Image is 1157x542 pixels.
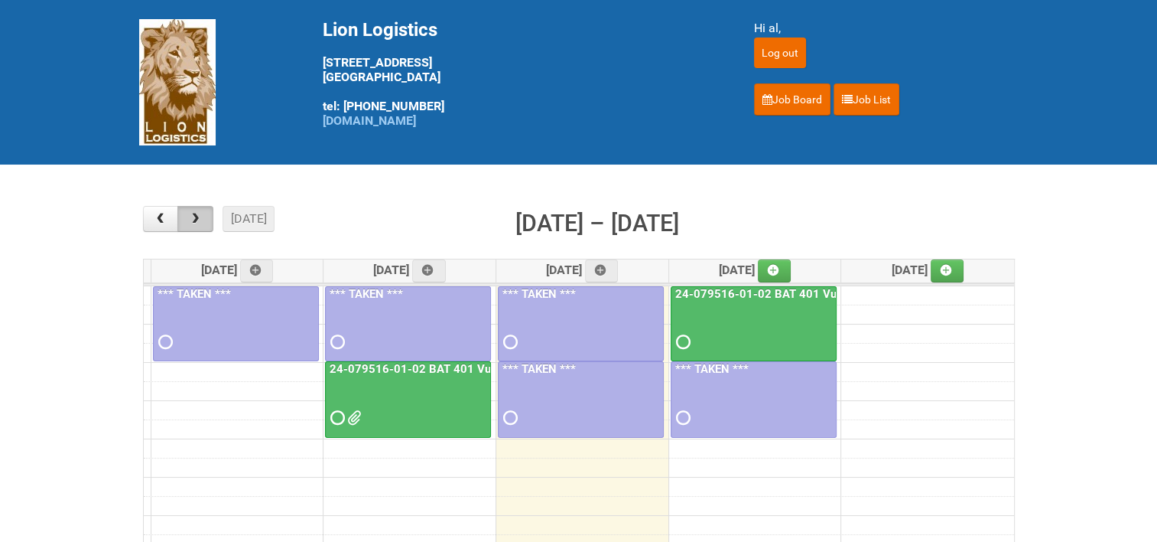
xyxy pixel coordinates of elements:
a: 24-079516-01-02 BAT 401 Vuse Box RCT [325,361,491,437]
a: 24-079516-01-02 BAT 401 Vuse Box RCT [671,286,837,362]
span: [DATE] [373,263,446,277]
div: [STREET_ADDRESS] [GEOGRAPHIC_DATA] tel: [PHONE_NUMBER] [323,19,716,128]
span: [DATE] [719,263,791,277]
span: Requested [676,413,687,423]
span: Requested [503,413,514,423]
a: Lion Logistics [139,74,216,89]
span: Requested [158,337,169,348]
a: Add an event [585,260,619,282]
span: Requested [330,337,341,348]
a: Add an event [240,260,274,282]
h2: [DATE] – [DATE] [515,206,679,241]
button: [DATE] [223,206,275,232]
span: Requested [503,337,514,348]
span: Lion Logistics [323,19,437,41]
span: Requested [330,413,341,423]
img: Lion Logistics [139,19,216,145]
input: Log out [754,38,806,68]
span: [DATE] [892,263,964,277]
a: 24-079516-01-02 BAT 401 Vuse Box RCT [672,287,900,301]
a: Job List [834,83,899,116]
span: [DATE] [546,263,619,277]
span: Requested [676,337,687,348]
a: Add an event [931,260,964,282]
div: Hi al, [754,19,1019,38]
a: [DOMAIN_NAME] [323,113,416,128]
span: [DATE] [201,263,274,277]
a: 24-079516-01-02 BAT 401 Vuse Box RCT [327,362,554,376]
a: Job Board [754,83,830,116]
a: Add an event [412,260,446,282]
span: GROUP 1000.jpg RAIBAT Vuse Pro Box RCT Study - Pregnancy Test Letter - 11JUL2025.pdf 24-079516-01... [347,413,358,423]
a: Add an event [758,260,791,282]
